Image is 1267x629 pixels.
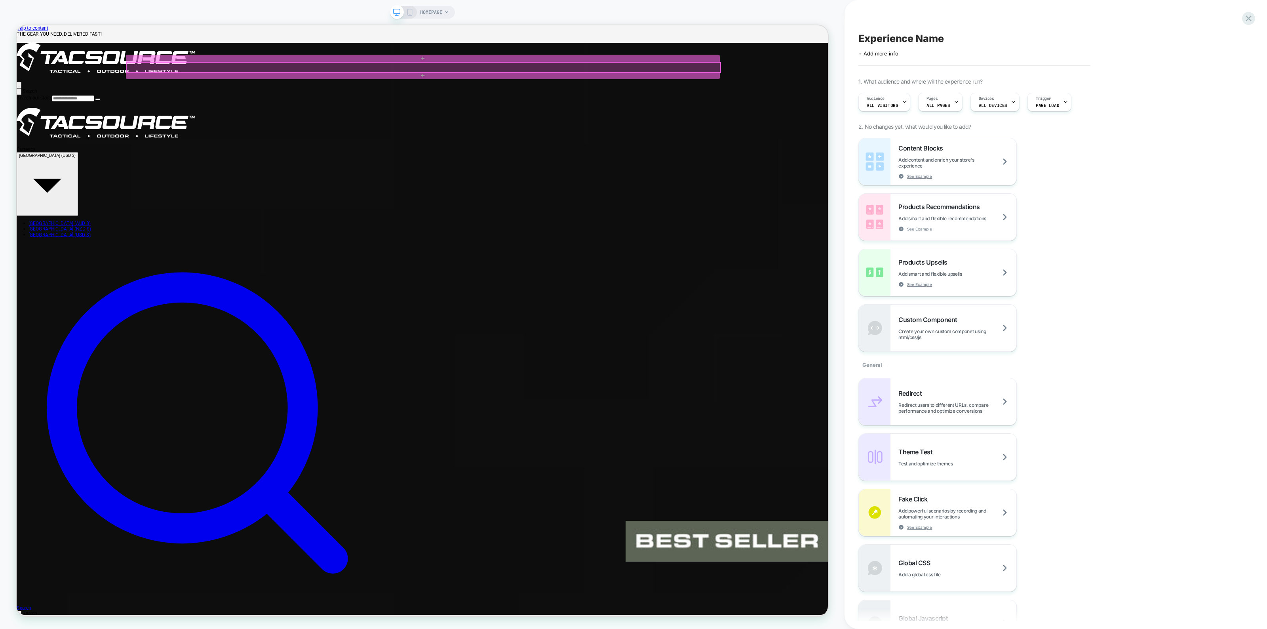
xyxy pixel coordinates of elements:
[898,258,951,266] span: Products Upsells
[8,84,27,91] span: Search
[858,32,944,44] span: Experience Name
[898,495,931,503] span: Fake Click
[16,275,76,283] span: [GEOGRAPHIC_DATA]
[867,96,885,101] span: Audience
[898,559,934,567] span: Global CSS
[898,215,1006,221] span: Add smart and flexible recommendations
[77,268,99,275] span: (NZD $)
[898,461,972,467] span: Test and optimize themes
[979,96,994,101] span: Devices
[907,173,932,179] span: See Example
[77,260,99,268] span: (AUD $)
[867,103,898,108] span: All Visitors
[16,260,76,268] span: [GEOGRAPHIC_DATA]
[858,352,1017,378] div: General
[898,389,926,397] span: Redirect
[898,448,936,456] span: Theme Test
[16,268,76,275] span: [GEOGRAPHIC_DATA]
[926,96,938,101] span: Pages
[1036,103,1059,108] span: Page Load
[907,524,932,530] span: See Example
[898,203,984,211] span: Products Recommendations
[858,123,971,130] span: 2. No changes yet, what would you like to add?
[898,271,982,277] span: Add smart and flexible upsells
[77,275,99,283] span: (USD $)
[898,572,960,578] span: Add a global css file
[1036,96,1051,101] span: Trigger
[105,97,111,100] button: Search
[898,508,1016,520] span: Add powerful scenarios by recording and automating your interactions
[898,402,1016,414] span: Redirect users to different URLs, compare performance and optimize conversions
[926,103,950,108] span: ALL PAGES
[898,614,952,622] span: Global Javascript
[979,103,1007,108] span: ALL DEVICES
[16,260,99,268] a: [GEOGRAPHIC_DATA] (AUD $)
[858,50,898,57] span: + Add more info
[898,144,947,152] span: Content Blocks
[16,275,99,283] a: [GEOGRAPHIC_DATA] (USD $)
[16,268,99,275] a: [GEOGRAPHIC_DATA] (NZD $)
[858,78,982,85] span: 1. What audience and where will the experience run?
[420,6,442,19] span: HOMEPAGE
[898,157,1016,169] span: Add content and enrich your store's experience
[898,316,961,324] span: Custom Component
[898,328,1016,340] span: Create your own custom componet using html/css/js
[907,226,932,232] span: See Example
[907,282,932,287] span: See Example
